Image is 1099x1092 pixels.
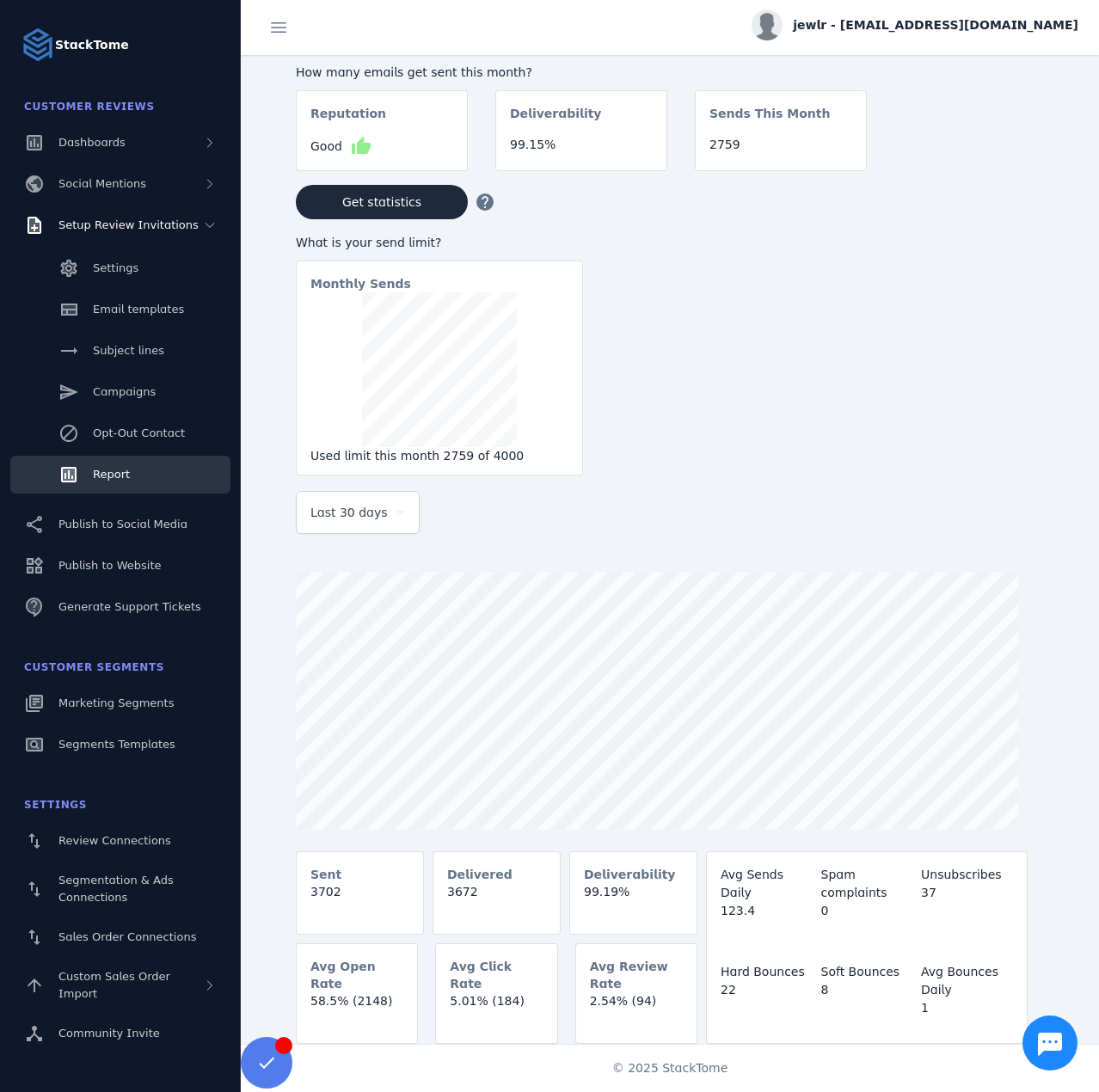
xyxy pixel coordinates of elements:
mat-card-subtitle: Sends This Month [709,105,830,136]
mat-card-subtitle: Monthly Sends [310,275,411,292]
div: 99.15% [510,136,653,154]
a: Publish to Website [10,547,230,585]
span: Settings [24,799,87,811]
span: Publish to Social Media [58,518,187,531]
mat-card-subtitle: Reputation [310,105,386,136]
span: Review Connections [58,834,171,847]
mat-card-content: 2759 [696,136,866,168]
span: Marketing Segments [58,696,174,709]
mat-card-subtitle: Delivered [447,866,513,883]
div: 123.4 [721,902,813,920]
span: Email templates [93,303,184,316]
mat-card-content: 3672 [433,883,560,915]
mat-card-subtitle: Sent [310,866,341,883]
div: 8 [821,981,913,999]
span: Setup Review Invitations [58,218,199,231]
span: Last 30 days [310,502,388,523]
a: Sales Order Connections [10,918,230,956]
mat-icon: thumb_up [351,136,371,156]
span: Sales Order Connections [58,930,196,943]
span: jewlr - [EMAIL_ADDRESS][DOMAIN_NAME] [793,16,1078,34]
div: Spam complaints [821,866,913,902]
mat-card-content: 2.54% (94) [576,992,697,1024]
img: profile.jpg [752,9,783,40]
span: Dashboards [58,136,126,149]
button: jewlr - [EMAIL_ADDRESS][DOMAIN_NAME] [752,9,1078,40]
mat-card-content: 58.5% (2148) [297,992,417,1024]
span: Customer Reviews [24,101,155,113]
div: Unsubscribes [921,866,1013,884]
a: Email templates [10,291,230,328]
div: Used limit this month 2759 of 4000 [310,447,568,465]
div: 1 [921,999,1013,1017]
a: Subject lines [10,332,230,370]
a: Generate Support Tickets [10,588,230,626]
div: Soft Bounces [821,963,913,981]
div: How many emails get sent this month? [296,64,867,82]
a: Marketing Segments [10,684,230,722]
span: Subject lines [93,344,164,357]
span: Campaigns [93,385,156,398]
div: 22 [721,981,813,999]
a: Settings [10,249,230,287]
mat-card-content: 5.01% (184) [436,992,556,1024]
span: Good [310,138,342,156]
span: Opt-Out Contact [93,426,185,439]
div: Hard Bounces [721,963,813,981]
span: Community Invite [58,1027,160,1040]
a: Opt-Out Contact [10,414,230,452]
a: Campaigns [10,373,230,411]
span: Social Mentions [58,177,146,190]
a: Report [10,456,230,494]
a: Segments Templates [10,726,230,764]
mat-card-subtitle: Deliverability [510,105,602,136]
span: Publish to Website [58,559,161,572]
div: Avg Bounces Daily [921,963,1013,999]
img: Logo image [21,28,55,62]
span: Settings [93,261,138,274]
a: Community Invite [10,1015,230,1052]
div: 37 [921,884,1013,902]
mat-card-content: 99.19% [570,883,697,915]
span: Segmentation & Ads Connections [58,874,174,904]
mat-card-content: 3702 [297,883,423,915]
div: Avg Sends Daily [721,866,813,902]
span: Custom Sales Order Import [58,970,170,1000]
div: What is your send limit? [296,234,583,252]
span: Report [93,468,130,481]
mat-card-subtitle: Avg Click Rate [450,958,543,992]
span: Customer Segments [24,661,164,673]
div: 0 [821,902,913,920]
mat-card-subtitle: Avg Review Rate [590,958,683,992]
span: Get statistics [342,196,421,208]
mat-card-subtitle: Deliverability [584,866,676,883]
mat-card-subtitle: Avg Open Rate [310,958,403,992]
span: © 2025 StackTome [612,1059,728,1077]
strong: StackTome [55,36,129,54]
a: Review Connections [10,822,230,860]
span: Generate Support Tickets [58,600,201,613]
a: Publish to Social Media [10,506,230,543]
button: Get statistics [296,185,468,219]
span: Segments Templates [58,738,175,751]
a: Segmentation & Ads Connections [10,863,230,915]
